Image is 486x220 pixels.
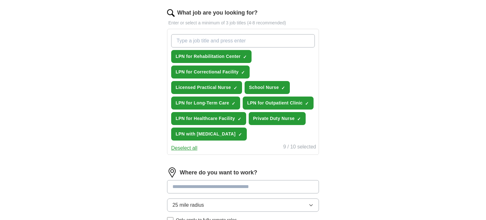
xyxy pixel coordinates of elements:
img: search.png [167,9,175,17]
span: School Nurse [249,84,279,91]
span: ✓ [305,101,309,106]
p: Enter or select a minimum of 3 job titles (4-8 recommended) [167,20,319,26]
div: 9 / 10 selected [283,143,316,152]
span: LPN for Rehabilitation Center [176,53,240,60]
label: Where do you want to work? [180,168,257,177]
span: 25 mile radius [172,201,204,209]
button: LPN for Outpatient Clinic✓ [243,97,314,110]
button: School Nurse✓ [245,81,290,94]
span: Licensed Practical Nurse [176,84,231,91]
span: ✓ [232,101,235,106]
button: LPN with [MEDICAL_DATA]✓ [171,128,247,141]
span: LPN for Long-Term Care [176,100,229,106]
span: LPN for Healthcare Facility [176,115,235,122]
button: LPN for Correctional Facility✓ [171,66,250,79]
label: What job are you looking for? [177,9,258,17]
button: LPN for Long-Term Care✓ [171,97,240,110]
span: ✓ [238,116,241,122]
input: Type a job title and press enter [171,34,315,47]
span: ✓ [281,85,285,91]
button: Private Duty Nurse✓ [249,112,306,125]
button: LPN for Healthcare Facility✓ [171,112,246,125]
span: Private Duty Nurse [253,115,295,122]
button: Deselect all [171,144,197,152]
button: 25 mile radius [167,198,319,212]
button: Licensed Practical Nurse✓ [171,81,242,94]
span: ✓ [243,54,247,60]
span: ✓ [241,70,245,75]
span: ✓ [234,85,237,91]
span: LPN for Outpatient Clinic [247,100,302,106]
span: ✓ [238,132,242,137]
span: LPN for Correctional Facility [176,69,239,75]
span: LPN with [MEDICAL_DATA] [176,131,236,137]
img: location.png [167,167,177,178]
span: ✓ [297,116,301,122]
button: LPN for Rehabilitation Center✓ [171,50,252,63]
